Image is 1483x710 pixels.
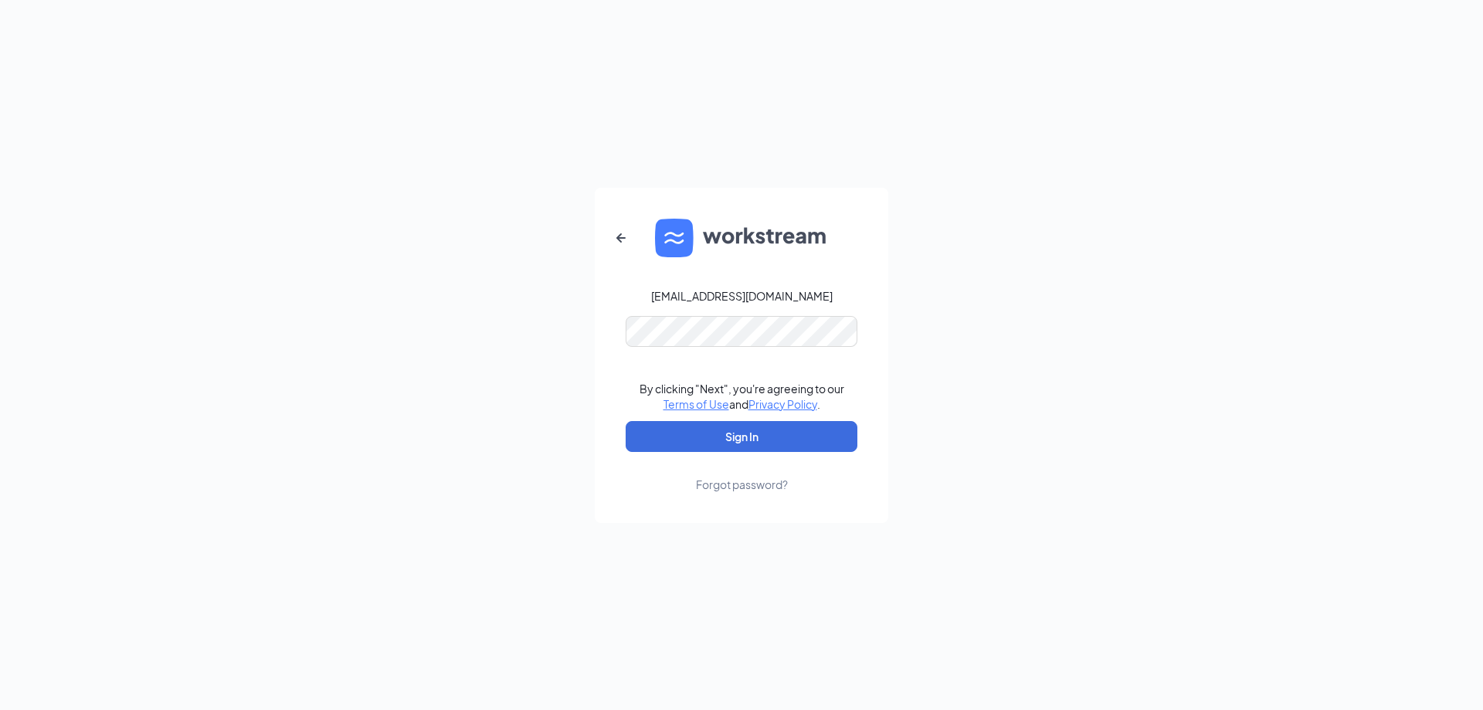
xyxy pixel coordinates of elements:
[655,219,828,257] img: WS logo and Workstream text
[696,452,788,492] a: Forgot password?
[696,477,788,492] div: Forgot password?
[748,397,817,411] a: Privacy Policy
[602,219,640,256] button: ArrowLeftNew
[651,288,833,304] div: [EMAIL_ADDRESS][DOMAIN_NAME]
[640,381,844,412] div: By clicking "Next", you're agreeing to our and .
[626,421,857,452] button: Sign In
[612,229,630,247] svg: ArrowLeftNew
[663,397,729,411] a: Terms of Use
